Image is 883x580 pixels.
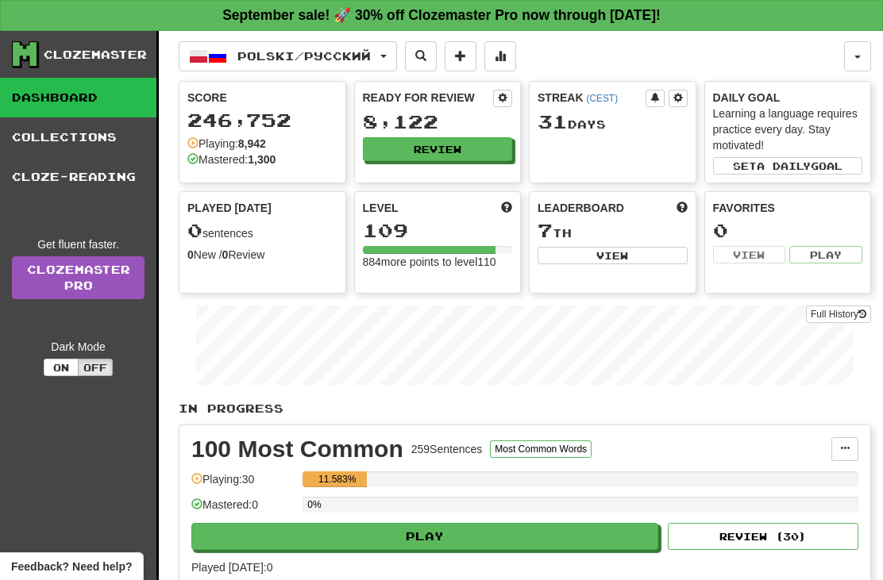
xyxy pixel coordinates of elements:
[668,523,858,550] button: Review (30)
[12,256,145,299] a: ClozemasterPro
[363,137,513,161] button: Review
[187,247,337,263] div: New / Review
[187,90,337,106] div: Score
[191,497,295,523] div: Mastered: 0
[179,41,397,71] button: Polski/Русский
[11,559,132,574] span: Open feedback widget
[187,219,202,241] span: 0
[222,248,229,261] strong: 0
[538,200,624,216] span: Leaderboard
[191,523,658,550] button: Play
[538,219,553,241] span: 7
[187,248,194,261] strong: 0
[806,305,871,323] button: Full History
[789,246,862,263] button: Play
[44,47,147,63] div: Clozemaster
[12,339,145,355] div: Dark Mode
[713,106,863,153] div: Learning a language requires practice every day. Stay motivated!
[490,440,592,458] button: Most Common Words
[191,437,403,461] div: 100 Most Common
[222,7,661,23] strong: September sale! 🚀 30% off Clozemaster Pro now through [DATE]!
[191,561,272,574] span: Played [DATE]: 0
[713,221,863,240] div: 0
[757,160,811,171] span: a daily
[12,236,145,252] div: Get fluent faster.
[363,112,513,132] div: 8,122
[187,221,337,241] div: sentences
[538,221,688,241] div: th
[713,200,863,216] div: Favorites
[713,157,863,175] button: Seta dailygoal
[238,137,266,150] strong: 8,942
[78,359,113,376] button: Off
[44,359,79,376] button: On
[363,221,513,240] div: 109
[405,41,437,71] button: Search sentences
[538,90,646,106] div: Streak
[179,401,871,417] p: In Progress
[501,200,512,216] span: Score more points to level up
[445,41,476,71] button: Add sentence to collection
[187,110,337,130] div: 246,752
[713,246,786,263] button: View
[237,49,371,63] span: Polski / Русский
[538,247,688,264] button: View
[187,136,266,152] div: Playing:
[411,441,483,457] div: 259 Sentences
[538,112,688,133] div: Day s
[191,471,295,497] div: Playing: 30
[484,41,516,71] button: More stats
[187,152,276,167] div: Mastered:
[187,200,272,216] span: Played [DATE]
[713,90,863,106] div: Daily Goal
[538,110,568,133] span: 31
[248,153,276,166] strong: 1,300
[307,471,367,487] div: 11.583%
[586,93,618,104] a: (CEST)
[677,200,688,216] span: This week in points, UTC
[363,200,399,216] span: Level
[363,90,494,106] div: Ready for Review
[363,254,513,270] div: 884 more points to level 110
